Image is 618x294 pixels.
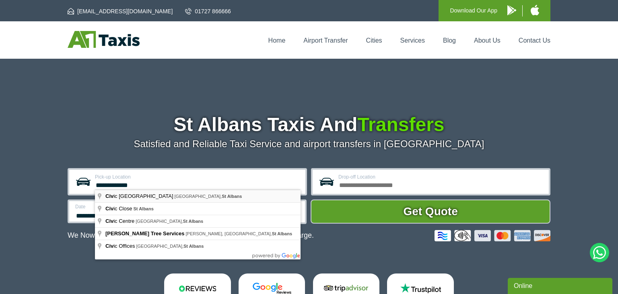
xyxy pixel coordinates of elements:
[186,231,292,236] span: [PERSON_NAME], [GEOGRAPHIC_DATA],
[68,138,550,150] p: Satisfied and Reliable Taxi Service and airport transfers in [GEOGRAPHIC_DATA]
[105,230,185,236] span: [PERSON_NAME] Tree Services
[366,37,382,44] a: Cities
[136,219,203,224] span: [GEOGRAPHIC_DATA],
[105,243,113,249] span: Civ
[175,194,242,199] span: [GEOGRAPHIC_DATA],
[68,31,140,48] img: A1 Taxis St Albans LTD
[531,5,539,15] img: A1 Taxis iPhone App
[105,218,113,224] span: Civ
[105,243,136,249] span: ic Offices
[508,276,614,294] iframe: chat widget
[68,115,550,134] h1: St Albans Taxis And
[105,218,136,224] span: ic Centre
[183,244,204,249] span: St Albans
[105,193,113,199] span: Civ
[105,206,113,212] span: Civ
[75,204,179,209] label: Date
[443,37,456,44] a: Blog
[474,37,501,44] a: About Us
[303,37,348,44] a: Airport Transfer
[222,194,242,199] span: St Albans
[183,219,203,224] span: St Albans
[133,206,153,211] span: St Albans
[95,175,301,179] label: Pick-up Location
[507,5,516,15] img: A1 Taxis Android App
[311,199,550,224] button: Get Quote
[105,193,175,199] span: ic [GEOGRAPHIC_DATA]
[400,37,425,44] a: Services
[435,230,550,241] img: Credit And Debit Cards
[519,37,550,44] a: Contact Us
[357,114,444,135] span: Transfers
[185,7,231,15] a: 01727 866666
[338,175,544,179] label: Drop-off Location
[272,231,292,236] span: St Albans
[450,6,497,16] p: Download Our App
[68,7,173,15] a: [EMAIL_ADDRESS][DOMAIN_NAME]
[105,206,133,212] span: ic Close
[136,244,204,249] span: [GEOGRAPHIC_DATA],
[268,37,286,44] a: Home
[68,231,314,240] p: We Now Accept Card & Contactless Payment In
